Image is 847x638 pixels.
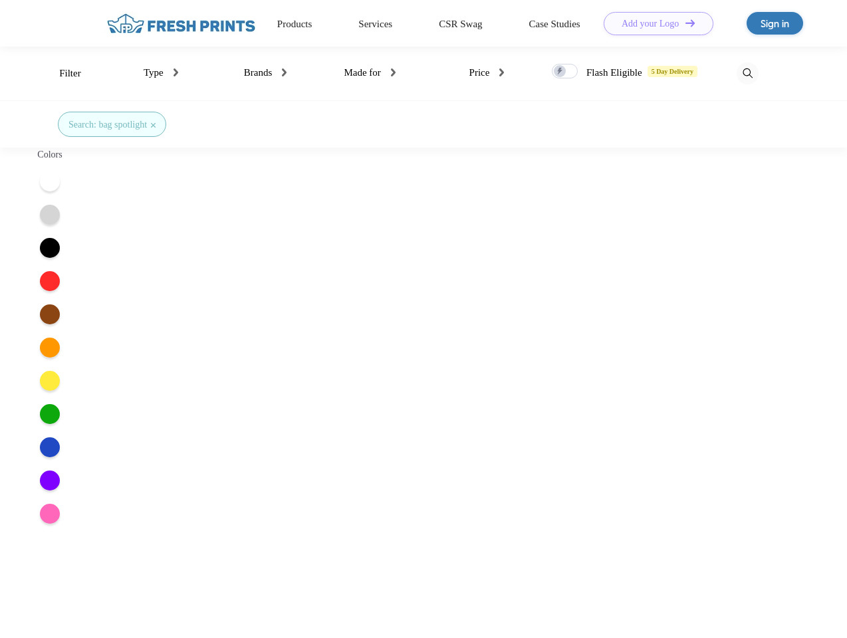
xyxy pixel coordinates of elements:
[171,68,176,76] img: dropdown.png
[384,68,388,76] img: dropdown.png
[253,18,301,30] a: Products
[490,68,495,76] img: dropdown.png
[715,19,724,27] img: DT
[25,148,76,161] div: Colors
[747,12,803,35] a: Sign in
[761,16,789,31] div: Sign in
[640,18,708,29] div: Add your Logo
[277,68,282,76] img: dropdown.png
[59,66,86,81] div: Filter
[175,123,180,128] img: filter_cancel.svg
[332,66,374,78] span: Made for
[577,66,636,78] span: Flash Eligible
[235,66,267,78] span: Brands
[737,62,759,84] img: desktop_search.svg
[68,118,171,132] div: Search: bag spotlight
[641,65,700,77] span: 5 Day Delivery
[138,66,161,78] span: Type
[457,66,480,78] span: Price
[79,12,235,35] img: fo%20logo%202.webp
